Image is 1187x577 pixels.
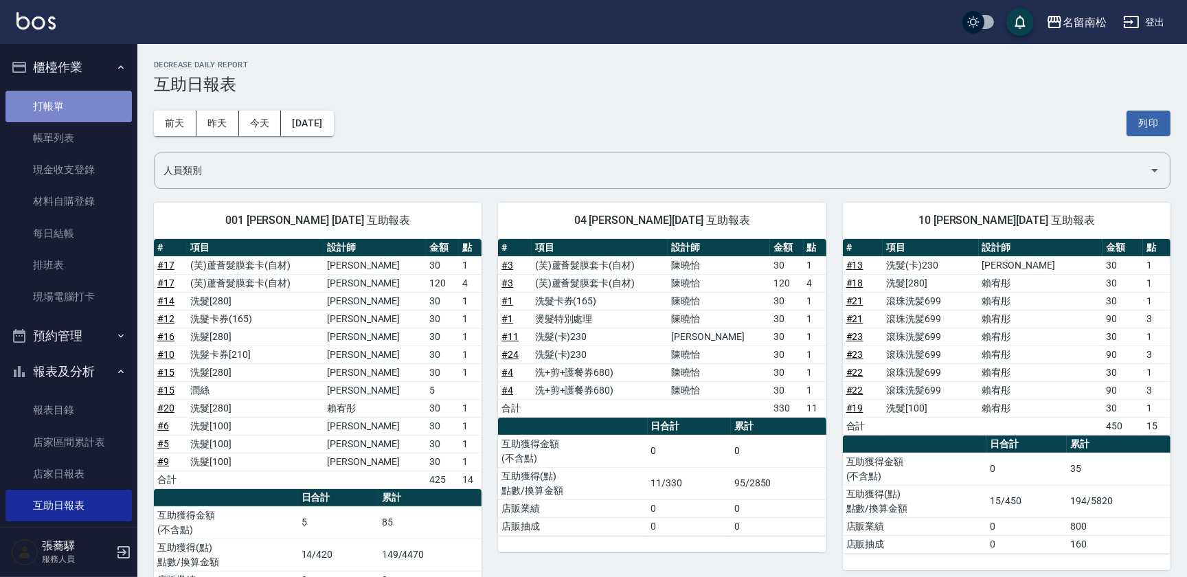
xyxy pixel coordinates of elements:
td: 30 [426,453,459,471]
td: 陳曉怡 [668,363,770,381]
td: (芙)蘆薈髮膜套卡(自材) [532,274,668,292]
td: [PERSON_NAME] [324,310,426,328]
td: 1 [804,328,826,346]
a: 互助日報表 [5,490,132,521]
td: 0 [648,499,731,517]
th: 日合計 [648,418,731,435]
td: 互助獲得金額 (不含點) [498,435,647,467]
th: 點 [459,239,482,257]
td: 30 [1103,399,1143,417]
a: #4 [501,367,513,378]
a: 現場電腦打卡 [5,281,132,313]
a: #6 [157,420,169,431]
table: a dense table [498,239,826,418]
button: 今天 [239,111,282,136]
td: 洗髮[280] [883,274,978,292]
td: 滾珠洗髪699 [883,363,978,381]
td: [PERSON_NAME] [668,328,770,346]
td: 1 [459,328,482,346]
button: 名留南松 [1041,8,1112,36]
td: 3 [1143,381,1171,399]
td: 陳曉怡 [668,310,770,328]
button: 櫃檯作業 [5,49,132,85]
td: 11 [804,399,826,417]
td: 店販抽成 [843,535,987,553]
button: 列印 [1127,111,1171,136]
td: 30 [770,310,803,328]
a: #22 [846,385,863,396]
td: 洗髮[100] [883,399,978,417]
td: 30 [770,381,803,399]
a: #10 [157,349,174,360]
a: #17 [157,278,174,288]
td: (芙)蘆薈髮膜套卡(自材) [187,256,324,274]
a: 帳單列表 [5,122,132,154]
a: #14 [157,295,174,306]
td: 15/450 [986,485,1067,517]
span: 10 [PERSON_NAME][DATE] 互助報表 [859,214,1154,227]
th: 項目 [532,239,668,257]
td: 450 [1103,417,1143,435]
a: 店家區間累計表 [5,427,132,458]
button: 前天 [154,111,196,136]
span: 04 [PERSON_NAME][DATE] 互助報表 [515,214,809,227]
button: 昨天 [196,111,239,136]
td: 15 [1143,417,1171,435]
td: 14/420 [298,539,378,571]
td: 陳曉怡 [668,256,770,274]
td: 330 [770,399,803,417]
td: 0 [986,453,1067,485]
td: 30 [770,292,803,310]
a: #9 [157,456,169,467]
td: 4 [804,274,826,292]
td: 潤絲 [187,381,324,399]
h3: 互助日報表 [154,75,1171,94]
td: 滾珠洗髪699 [883,292,978,310]
td: 洗髮(卡)230 [532,328,668,346]
td: 0 [648,517,731,535]
a: #17 [157,260,174,271]
h2: Decrease Daily Report [154,60,1171,69]
td: 4 [459,274,482,292]
td: (芙)蘆薈髮膜套卡(自材) [187,274,324,292]
td: 賴宥彤 [979,310,1103,328]
th: # [843,239,883,257]
a: 排班表 [5,249,132,281]
td: 賴宥彤 [324,399,426,417]
td: 洗髮卡券[210] [187,346,324,363]
th: 項目 [187,239,324,257]
td: 1 [459,346,482,363]
td: [PERSON_NAME] [324,453,426,471]
a: #18 [846,278,863,288]
td: 互助獲得(點) 點數/換算金額 [498,467,647,499]
td: 0 [986,535,1067,553]
td: 陳曉怡 [668,381,770,399]
td: 194/5820 [1067,485,1171,517]
button: 報表及分析 [5,354,132,389]
td: 1 [1143,328,1171,346]
td: 0 [731,435,826,467]
td: 1 [459,256,482,274]
th: 累計 [378,489,482,507]
td: 洗髮[280] [187,292,324,310]
a: 店家日報表 [5,458,132,490]
td: 互助獲得(點) 點數/換算金額 [843,485,987,517]
td: [PERSON_NAME] [324,381,426,399]
a: 報表目錄 [5,394,132,426]
a: #23 [846,331,863,342]
td: 1 [804,346,826,363]
input: 人員名稱 [160,159,1144,183]
td: 賴宥彤 [979,381,1103,399]
td: [PERSON_NAME] [324,417,426,435]
img: Logo [16,12,56,30]
td: 洗髮[280] [187,363,324,381]
a: #11 [501,331,519,342]
td: 1 [1143,256,1171,274]
td: 800 [1067,517,1171,535]
th: 設計師 [324,239,426,257]
td: 陳曉怡 [668,274,770,292]
a: #3 [501,278,513,288]
td: [PERSON_NAME] [324,274,426,292]
td: 120 [426,274,459,292]
a: #21 [846,313,863,324]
